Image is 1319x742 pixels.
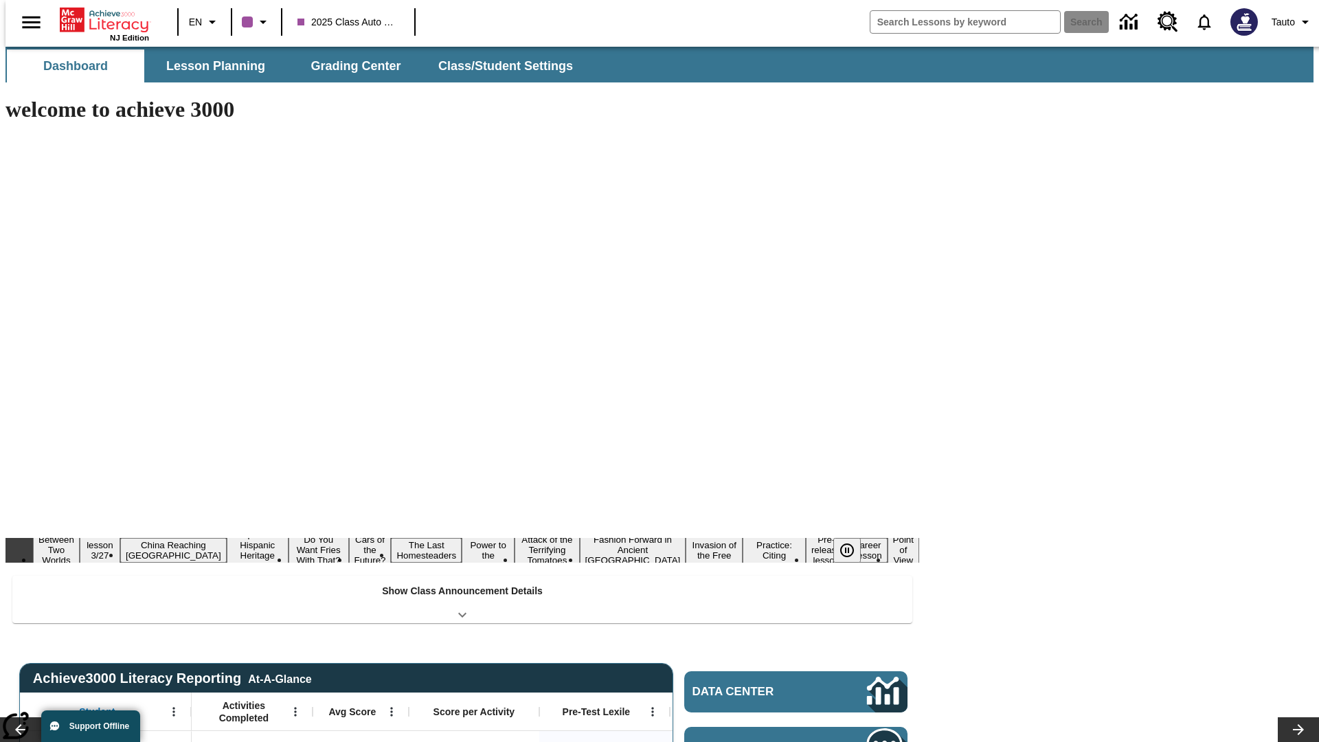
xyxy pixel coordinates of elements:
[11,2,52,43] button: Open side menu
[79,706,115,718] span: Student
[199,699,289,724] span: Activities Completed
[12,576,912,623] div: Show Class Announcement Details
[433,706,515,718] span: Score per Activity
[5,47,1314,82] div: SubNavbar
[80,528,120,573] button: Slide 2 Test lesson 3/27 en
[1230,8,1258,36] img: Avatar
[147,49,284,82] button: Lesson Planning
[833,538,875,563] div: Pause
[462,528,515,573] button: Slide 8 Solar Power to the People
[1186,4,1222,40] a: Notifications
[888,532,919,567] button: Slide 15 Point of View
[164,701,184,722] button: Open Menu
[349,532,392,567] button: Slide 6 Cars of the Future?
[1222,4,1266,40] button: Select a new avatar
[1149,3,1186,41] a: Resource Center, Will open in new tab
[328,706,376,718] span: Avg Score
[580,532,686,567] button: Slide 10 Fashion Forward in Ancient Rome
[183,10,227,34] button: Language: EN, Select a language
[7,49,144,82] button: Dashboard
[1278,717,1319,742] button: Lesson carousel, Next
[427,49,584,82] button: Class/Student Settings
[692,685,821,699] span: Data Center
[1112,3,1149,41] a: Data Center
[297,15,399,30] span: 2025 Class Auto Grade 13
[311,58,401,74] span: Grading Center
[382,584,543,598] p: Show Class Announcement Details
[227,528,289,573] button: Slide 4 ¡Viva Hispanic Heritage Month!
[248,671,311,686] div: At-A-Glance
[110,34,149,42] span: NJ Edition
[684,671,907,712] a: Data Center
[189,15,202,30] span: EN
[743,528,806,573] button: Slide 12 Mixed Practice: Citing Evidence
[515,532,579,567] button: Slide 9 Attack of the Terrifying Tomatoes
[60,6,149,34] a: Home
[33,532,80,567] button: Slide 1 Between Two Worlds
[33,671,312,686] span: Achieve3000 Literacy Reporting
[5,49,585,82] div: SubNavbar
[686,528,743,573] button: Slide 11 The Invasion of the Free CD
[381,701,402,722] button: Open Menu
[120,538,227,563] button: Slide 3 China Reaching New Heights
[60,5,149,42] div: Home
[43,58,108,74] span: Dashboard
[438,58,573,74] span: Class/Student Settings
[69,721,129,731] span: Support Offline
[166,58,265,74] span: Lesson Planning
[289,532,349,567] button: Slide 5 Do You Want Fries With That?
[1272,15,1295,30] span: Tauto
[5,97,919,122] h1: welcome to achieve 3000
[5,11,201,23] body: Maximum 600 characters Press Escape to exit toolbar Press Alt + F10 to reach toolbar
[806,532,847,567] button: Slide 13 Pre-release lesson
[285,701,306,722] button: Open Menu
[870,11,1060,33] input: search field
[833,538,861,563] button: Pause
[642,701,663,722] button: Open Menu
[41,710,140,742] button: Support Offline
[236,10,277,34] button: Class color is purple. Change class color
[563,706,631,718] span: Pre-Test Lexile
[1266,10,1319,34] button: Profile/Settings
[391,538,462,563] button: Slide 7 The Last Homesteaders
[287,49,425,82] button: Grading Center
